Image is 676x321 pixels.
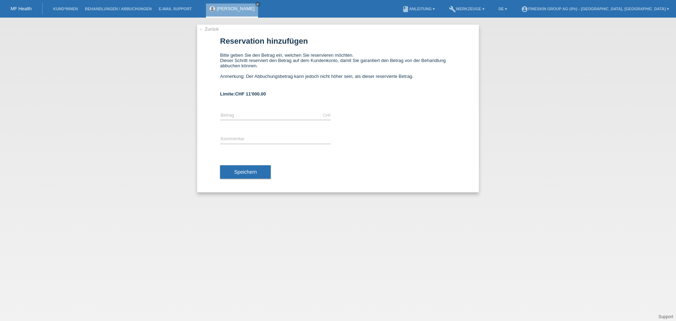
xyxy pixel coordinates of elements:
a: Kund*innen [50,7,81,11]
a: bookAnleitung ▾ [399,7,438,11]
a: buildWerkzeuge ▾ [445,7,488,11]
a: Support [658,314,673,319]
span: CHF 11'000.00 [235,91,266,97]
span: Speichern [234,169,257,175]
a: [PERSON_NAME] [217,6,255,11]
button: Speichern [220,165,271,179]
i: close [256,2,259,6]
a: account_circleFineSkin Group AG (0%) - [GEOGRAPHIC_DATA], [GEOGRAPHIC_DATA] ▾ [518,7,672,11]
h1: Reservation hinzufügen [220,37,456,45]
a: MF Health [11,6,32,11]
i: account_circle [521,6,528,13]
a: ← Zurück [199,26,219,32]
a: Behandlungen / Abbuchungen [81,7,155,11]
i: build [449,6,456,13]
div: Bitte geben Sie den Betrag ein, welchen Sie reservieren möchten. Dieser Schritt reserviert den Be... [220,53,456,84]
a: close [255,2,260,7]
b: Limite: [220,91,266,97]
a: DE ▾ [495,7,511,11]
i: book [402,6,409,13]
div: CHF [323,113,331,117]
a: E-Mail Support [155,7,195,11]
